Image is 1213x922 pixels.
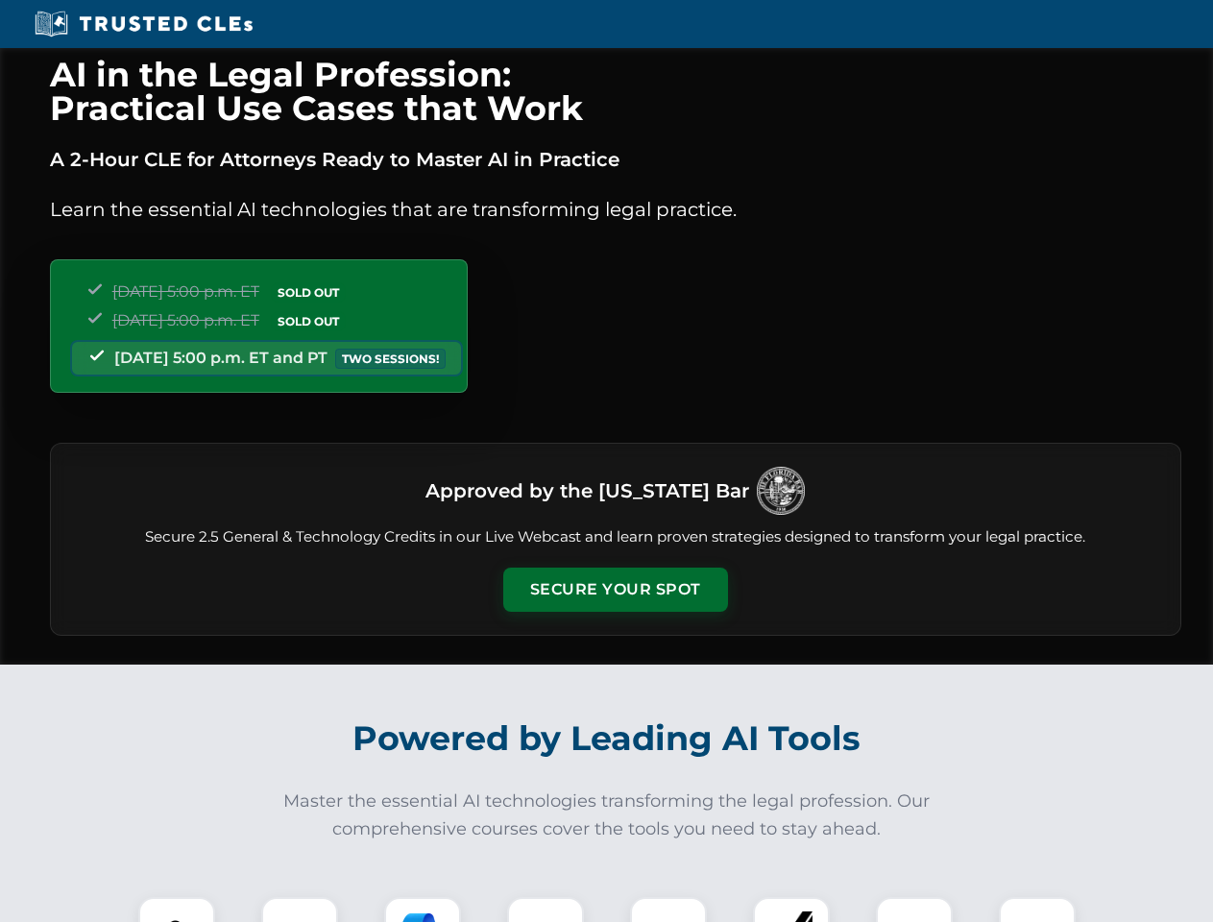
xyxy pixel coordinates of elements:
p: Learn the essential AI technologies that are transforming legal practice. [50,194,1181,225]
p: Secure 2.5 General & Technology Credits in our Live Webcast and learn proven strategies designed ... [74,526,1157,548]
span: [DATE] 5:00 p.m. ET [112,311,259,329]
h2: Powered by Leading AI Tools [75,705,1139,772]
img: Trusted CLEs [29,10,258,38]
h1: AI in the Legal Profession: Practical Use Cases that Work [50,58,1181,125]
button: Secure Your Spot [503,568,728,612]
span: [DATE] 5:00 p.m. ET [112,282,259,301]
p: A 2-Hour CLE for Attorneys Ready to Master AI in Practice [50,144,1181,175]
p: Master the essential AI technologies transforming the legal profession. Our comprehensive courses... [271,788,943,843]
h3: Approved by the [US_STATE] Bar [425,473,749,508]
img: Logo [757,467,805,515]
span: SOLD OUT [271,282,346,303]
span: SOLD OUT [271,311,346,331]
